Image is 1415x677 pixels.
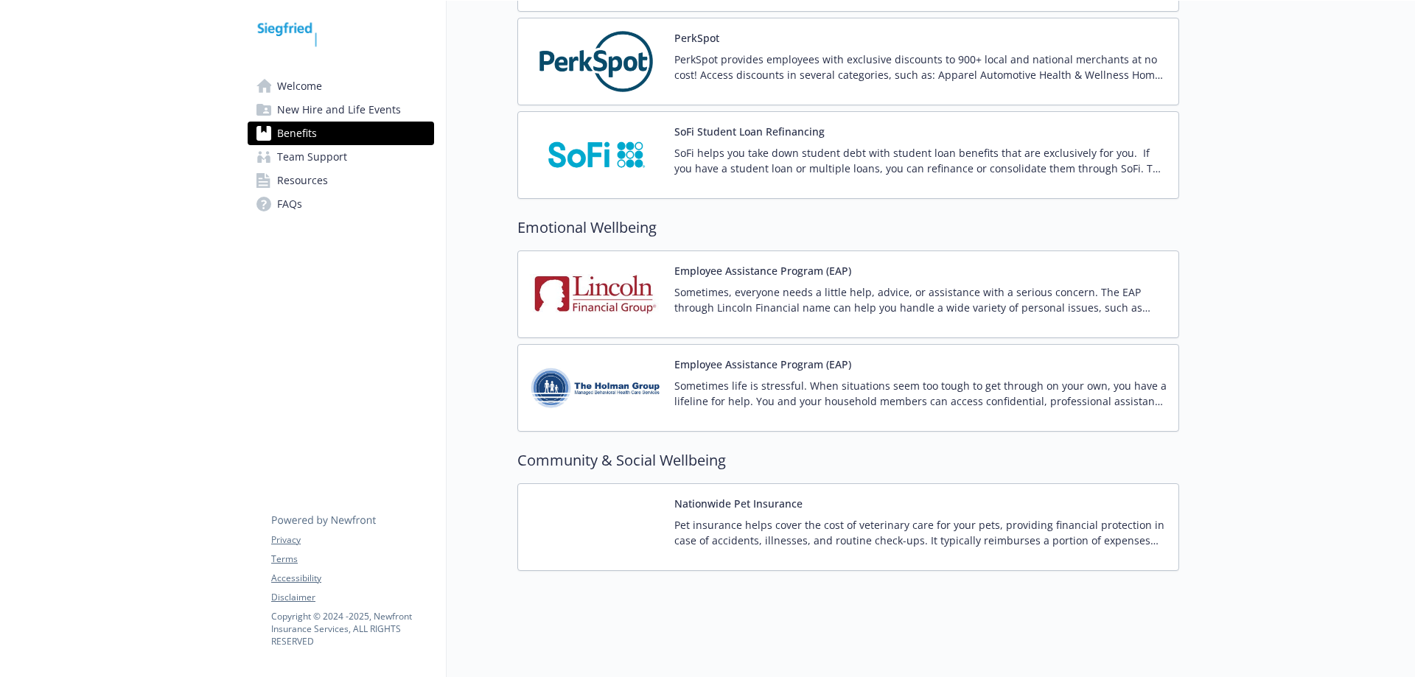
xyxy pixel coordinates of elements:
a: Benefits [248,122,434,145]
span: Benefits [277,122,317,145]
a: Team Support [248,145,434,169]
span: Team Support [277,145,347,169]
p: PerkSpot provides employees with exclusive discounts to 900+ local and national merchants at no c... [674,52,1167,83]
p: Pet insurance helps cover the cost of veterinary care for your pets, providing financial protecti... [674,517,1167,548]
img: Nationwide Pet Insurance carrier logo [530,496,663,558]
p: Sometimes life is stressful. When situations seem too tough to get through on your own, you have ... [674,378,1167,409]
p: Sometimes, everyone needs a little help, advice, or assistance with a serious concern. The EAP th... [674,284,1167,315]
img: PerkSpot carrier logo [530,30,663,93]
h2: Emotional Wellbeing [517,217,1179,239]
button: Employee Assistance Program (EAP) [674,263,851,278]
button: Employee Assistance Program (EAP) [674,357,851,372]
a: Disclaimer [271,591,433,604]
span: FAQs [277,192,302,216]
a: New Hire and Life Events [248,98,434,122]
a: Terms [271,553,433,566]
a: Accessibility [271,572,433,585]
button: PerkSpot [674,30,719,46]
span: New Hire and Life Events [277,98,401,122]
p: Copyright © 2024 - 2025 , Newfront Insurance Services, ALL RIGHTS RESERVED [271,610,433,648]
span: Welcome [277,74,322,98]
p: SoFi helps you take down student debt with student loan benefits that are exclusively for you. If... [674,145,1167,176]
a: FAQs [248,192,434,216]
a: Resources [248,169,434,192]
img: SoFi carrier logo [530,124,663,186]
img: Lincoln Financial Group carrier logo [530,263,663,326]
a: Privacy [271,533,433,547]
span: Resources [277,169,328,192]
button: Nationwide Pet Insurance [674,496,803,511]
a: Welcome [248,74,434,98]
img: Holman Group carrier logo [530,357,663,419]
button: SoFi Student Loan Refinancing [674,124,825,139]
h2: Community & Social Wellbeing [517,449,1179,471]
